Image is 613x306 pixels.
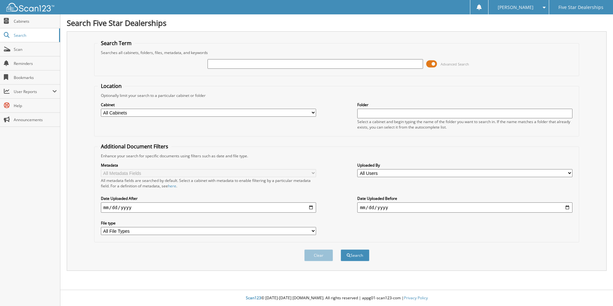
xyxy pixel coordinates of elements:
label: Folder [357,102,572,107]
span: Advanced Search [441,62,469,67]
input: start [101,202,316,213]
a: Privacy Policy [404,295,428,301]
div: Searches all cabinets, folders, files, metadata, and keywords [98,50,576,55]
span: Reminders [14,61,57,66]
label: Cabinet [101,102,316,107]
input: end [357,202,572,213]
div: Enhance your search for specific documents using filters such as date and file type. [98,153,576,159]
label: Date Uploaded After [101,196,316,201]
div: Optionally limit your search to a particular cabinet or folder [98,93,576,98]
legend: Location [98,82,125,90]
span: [PERSON_NAME] [498,5,534,9]
div: All metadata fields are searched by default. Select a cabinet with metadata to enable filtering b... [101,178,316,189]
legend: Additional Document Filters [98,143,171,150]
span: Search [14,33,56,38]
span: Announcements [14,117,57,122]
span: Scan123 [246,295,261,301]
span: User Reports [14,89,52,94]
h1: Search Five Star Dealerships [67,18,607,28]
span: Cabinets [14,19,57,24]
div: © [DATE]-[DATE] [DOMAIN_NAME]. All rights reserved | appg01-scan123-com | [60,290,613,306]
a: here [168,183,176,189]
label: File type [101,220,316,226]
span: Bookmarks [14,75,57,80]
span: Five Star Dealerships [558,5,603,9]
legend: Search Term [98,40,135,47]
span: Scan [14,47,57,52]
label: Uploaded By [357,162,572,168]
img: scan123-logo-white.svg [6,3,54,12]
span: Help [14,103,57,108]
button: Search [341,249,369,261]
div: Select a cabinet and begin typing the name of the folder you want to search in. If the name match... [357,119,572,130]
button: Clear [304,249,333,261]
label: Date Uploaded Before [357,196,572,201]
label: Metadata [101,162,316,168]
